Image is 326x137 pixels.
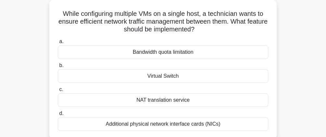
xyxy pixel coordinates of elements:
div: Virtual Switch [58,69,268,83]
span: b. [59,63,63,68]
h5: While configuring multiple VMs on a single host, a technician wants to ensure efficient network t... [57,10,269,34]
div: NAT translation service [58,93,268,107]
div: Additional physical network interface cards (NICs) [58,117,268,131]
span: d. [59,110,63,116]
div: Bandwidth quota limitation [58,45,268,59]
span: a. [59,39,63,44]
span: c. [59,86,63,92]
